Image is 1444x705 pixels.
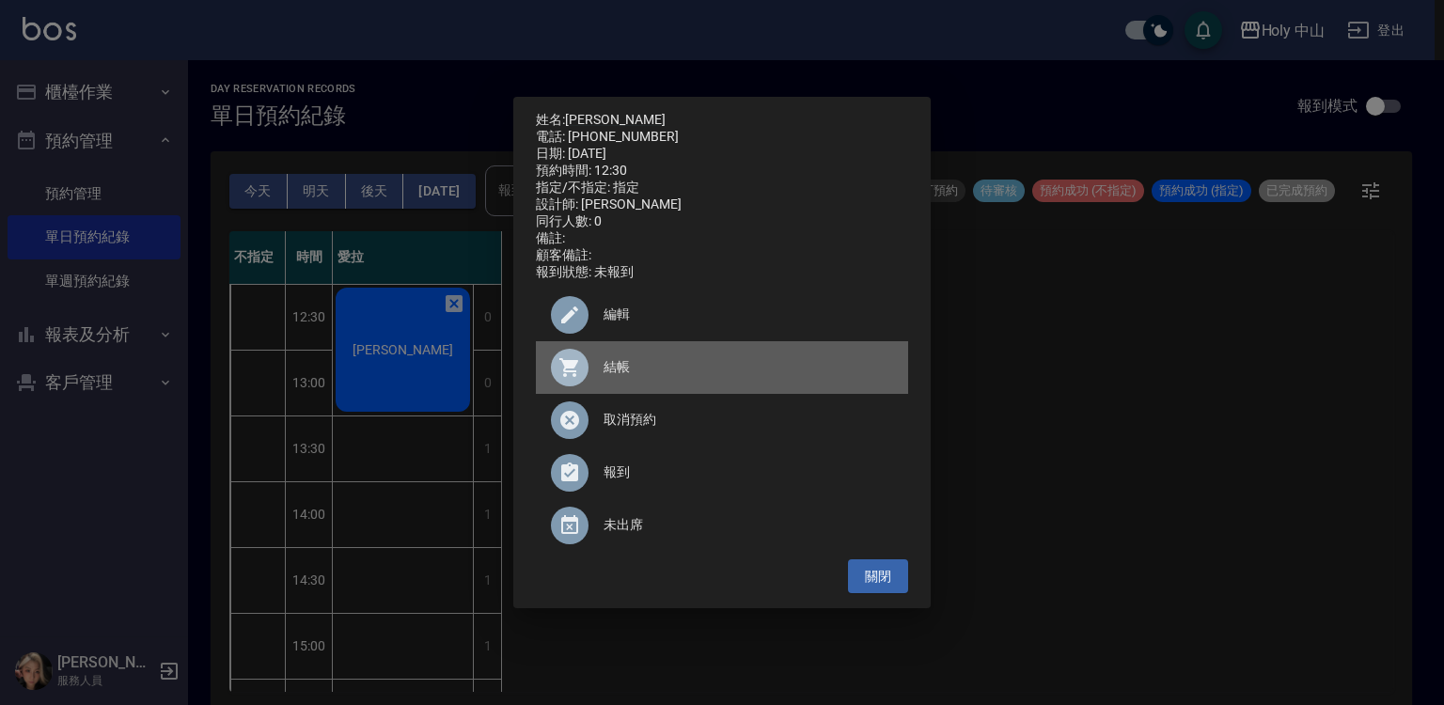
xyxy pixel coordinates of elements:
div: 報到 [536,446,908,499]
div: 同行人數: 0 [536,213,908,230]
div: 日期: [DATE] [536,146,908,163]
div: 報到狀態: 未報到 [536,264,908,281]
div: 指定/不指定: 指定 [536,180,908,196]
span: 報到 [604,462,893,482]
div: 電話: [PHONE_NUMBER] [536,129,908,146]
div: 設計師: [PERSON_NAME] [536,196,908,213]
div: 編輯 [536,289,908,341]
div: 顧客備註: [536,247,908,264]
div: 預約時間: 12:30 [536,163,908,180]
span: 取消預約 [604,410,893,430]
button: 關閉 [848,559,908,594]
a: 結帳 [536,341,908,394]
div: 取消預約 [536,394,908,446]
p: 姓名: [536,112,908,129]
span: 未出席 [604,515,893,535]
span: 編輯 [604,305,893,324]
a: [PERSON_NAME] [565,112,666,127]
span: 結帳 [604,357,893,377]
div: 未出席 [536,499,908,552]
div: 備註: [536,230,908,247]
